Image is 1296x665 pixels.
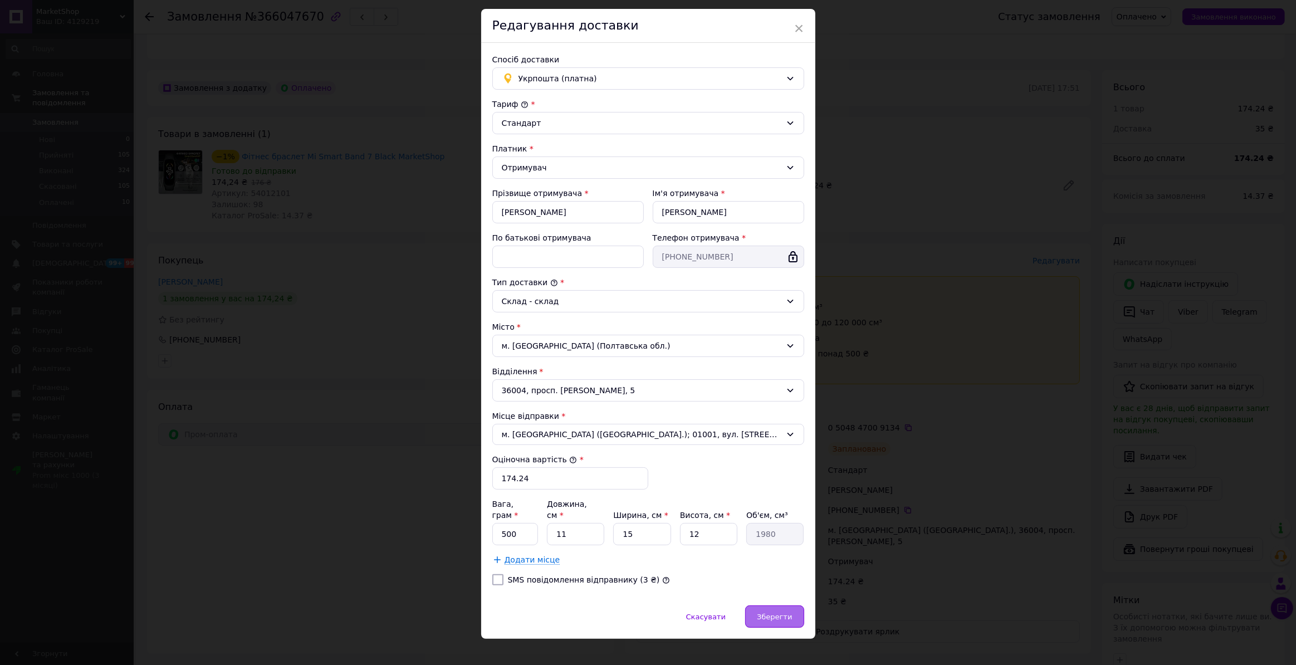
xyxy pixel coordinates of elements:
label: Довжина, см [547,500,587,520]
div: Отримувач [502,162,781,174]
span: Скасувати [686,613,726,621]
label: Прізвище отримувача [492,189,583,198]
div: Редагування доставки [481,9,815,43]
label: Висота, см [680,511,730,520]
div: Спосіб доставки [492,54,804,65]
label: SMS повідомлення відправнику (3 ₴) [508,575,660,584]
div: Стандарт [502,117,781,129]
label: По батькові отримувача [492,233,591,242]
span: Укрпошта (платна) [519,72,781,85]
div: Платник [492,143,804,154]
div: Відділення [492,366,804,377]
div: м. [GEOGRAPHIC_DATA] (Полтавська обл.) [492,335,804,357]
div: Місто [492,321,804,332]
label: Ширина, см [613,511,668,520]
input: +380 [653,246,804,268]
span: м. [GEOGRAPHIC_DATA] ([GEOGRAPHIC_DATA].); 01001, вул. [STREET_ADDRESS] [502,429,781,440]
label: Телефон отримувача [653,233,740,242]
div: Об'єм, см³ [746,510,804,521]
div: 36004, просп. [PERSON_NAME], 5 [492,379,804,402]
div: Тариф [492,99,804,110]
div: Склад - склад [502,295,781,307]
div: Тип доставки [492,277,804,288]
span: × [794,19,804,38]
span: Додати місце [505,555,560,565]
label: Оціночна вартість [492,455,578,464]
div: Місце відправки [492,410,804,422]
span: Зберегти [757,613,792,621]
label: Вага, грам [492,500,519,520]
label: Ім'я отримувача [653,189,719,198]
